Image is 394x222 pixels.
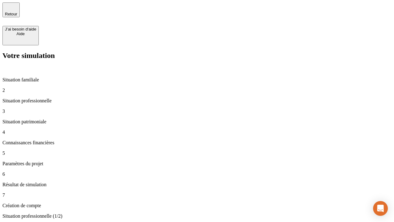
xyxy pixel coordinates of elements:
p: Paramètres du projet [2,161,392,166]
p: 5 [2,150,392,156]
p: Situation professionnelle [2,98,392,104]
p: Création de compte [2,203,392,208]
div: Aide [5,31,36,36]
p: Situation patrimoniale [2,119,392,125]
p: 6 [2,171,392,177]
p: Situation professionnelle (1/2) [2,213,392,219]
div: J’ai besoin d'aide [5,27,36,31]
p: Résultat de simulation [2,182,392,187]
p: 7 [2,192,392,198]
button: Retour [2,2,20,17]
p: 2 [2,88,392,93]
div: Open Intercom Messenger [373,201,388,216]
p: 4 [2,129,392,135]
p: Connaissances financières [2,140,392,146]
span: Retour [5,12,17,16]
p: 3 [2,109,392,114]
p: Situation familiale [2,77,392,83]
h2: Votre simulation [2,51,392,60]
button: J’ai besoin d'aideAide [2,26,39,45]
